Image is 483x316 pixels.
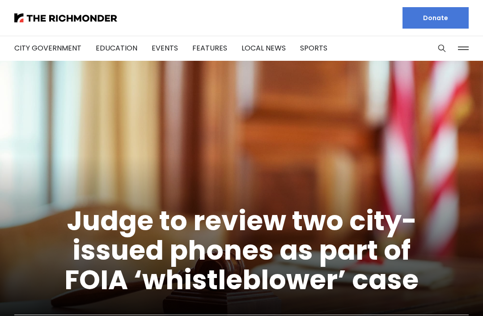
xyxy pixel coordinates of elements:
iframe: portal-trigger [407,272,483,316]
a: Local News [241,43,286,53]
a: Education [96,43,137,53]
button: Search this site [435,42,449,55]
a: Donate [402,7,469,29]
a: Judge to review two city-issued phones as part of FOIA ‘whistleblower’ case [64,202,419,299]
img: The Richmonder [14,13,117,22]
a: Features [192,43,227,53]
a: City Government [14,43,81,53]
a: Sports [300,43,327,53]
a: Events [152,43,178,53]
